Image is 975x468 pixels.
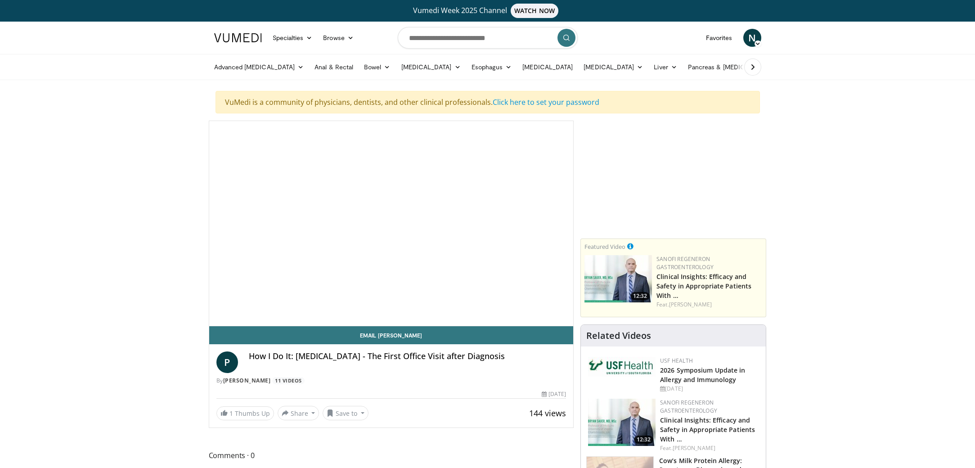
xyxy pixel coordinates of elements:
[359,58,395,76] a: Bowel
[660,444,759,452] div: Feat.
[209,450,574,461] span: Comments 0
[529,408,566,418] span: 144 views
[630,292,650,300] span: 12:32
[209,326,574,344] a: Email [PERSON_NAME]
[743,29,761,47] a: N
[584,255,652,302] a: 12:32
[588,399,656,446] a: 12:32
[223,377,271,384] a: [PERSON_NAME]
[398,27,578,49] input: Search topics, interventions
[267,29,318,47] a: Specialties
[309,58,359,76] a: Anal & Rectal
[683,58,788,76] a: Pancreas & [MEDICAL_DATA]
[660,385,759,393] div: [DATE]
[656,255,714,271] a: Sanofi Regeneron Gastroenterology
[673,444,715,452] a: [PERSON_NAME]
[656,301,762,309] div: Feat.
[323,406,368,420] button: Save to
[660,399,717,414] a: Sanofi Regeneron Gastroenterology
[606,121,741,233] iframe: Advertisement
[588,357,656,377] img: 6ba8804a-8538-4002-95e7-a8f8012d4a11.png.150x105_q85_autocrop_double_scale_upscale_version-0.2.jpg
[586,330,651,341] h4: Related Videos
[701,29,738,47] a: Favorites
[660,357,693,364] a: USF Health
[669,301,712,308] a: [PERSON_NAME]
[216,377,566,385] div: By
[634,436,653,444] span: 12:32
[511,4,558,18] span: WATCH NOW
[272,377,305,385] a: 11 Videos
[660,366,745,384] a: 2026 Symposium Update in Allergy and Immunology
[209,58,310,76] a: Advanced [MEDICAL_DATA]
[517,58,578,76] a: [MEDICAL_DATA]
[660,416,755,443] a: Clinical Insights: Efficacy and Safety in Appropriate Patients With …
[396,58,466,76] a: [MEDICAL_DATA]
[493,97,599,107] a: Click here to set your password
[588,399,656,446] img: bf9ce42c-6823-4735-9d6f-bc9dbebbcf2c.png.150x105_q85_crop-smart_upscale.jpg
[466,58,517,76] a: Esophagus
[278,406,319,420] button: Share
[656,272,751,300] a: Clinical Insights: Efficacy and Safety in Appropriate Patients With …
[229,409,233,418] span: 1
[216,91,760,113] div: VuMedi is a community of physicians, dentists, and other clinical professionals.
[209,121,574,326] video-js: Video Player
[216,406,274,420] a: 1 Thumbs Up
[648,58,682,76] a: Liver
[249,351,566,361] h4: How I Do It: [MEDICAL_DATA] - The First Office Visit after Diagnosis
[578,58,648,76] a: [MEDICAL_DATA]
[542,390,566,398] div: [DATE]
[214,33,262,42] img: VuMedi Logo
[584,243,625,251] small: Featured Video
[318,29,359,47] a: Browse
[216,351,238,373] a: P
[584,255,652,302] img: bf9ce42c-6823-4735-9d6f-bc9dbebbcf2c.png.150x105_q85_crop-smart_upscale.jpg
[216,4,760,18] a: Vumedi Week 2025 ChannelWATCH NOW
